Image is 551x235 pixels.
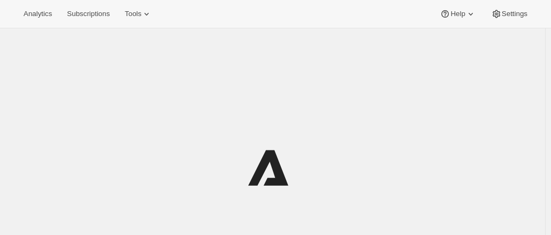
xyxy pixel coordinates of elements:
button: Settings [485,6,534,21]
span: Tools [125,10,141,18]
span: Help [450,10,465,18]
span: Analytics [24,10,52,18]
span: Subscriptions [67,10,110,18]
button: Subscriptions [60,6,116,21]
span: Settings [502,10,527,18]
button: Tools [118,6,158,21]
button: Help [433,6,482,21]
button: Analytics [17,6,58,21]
